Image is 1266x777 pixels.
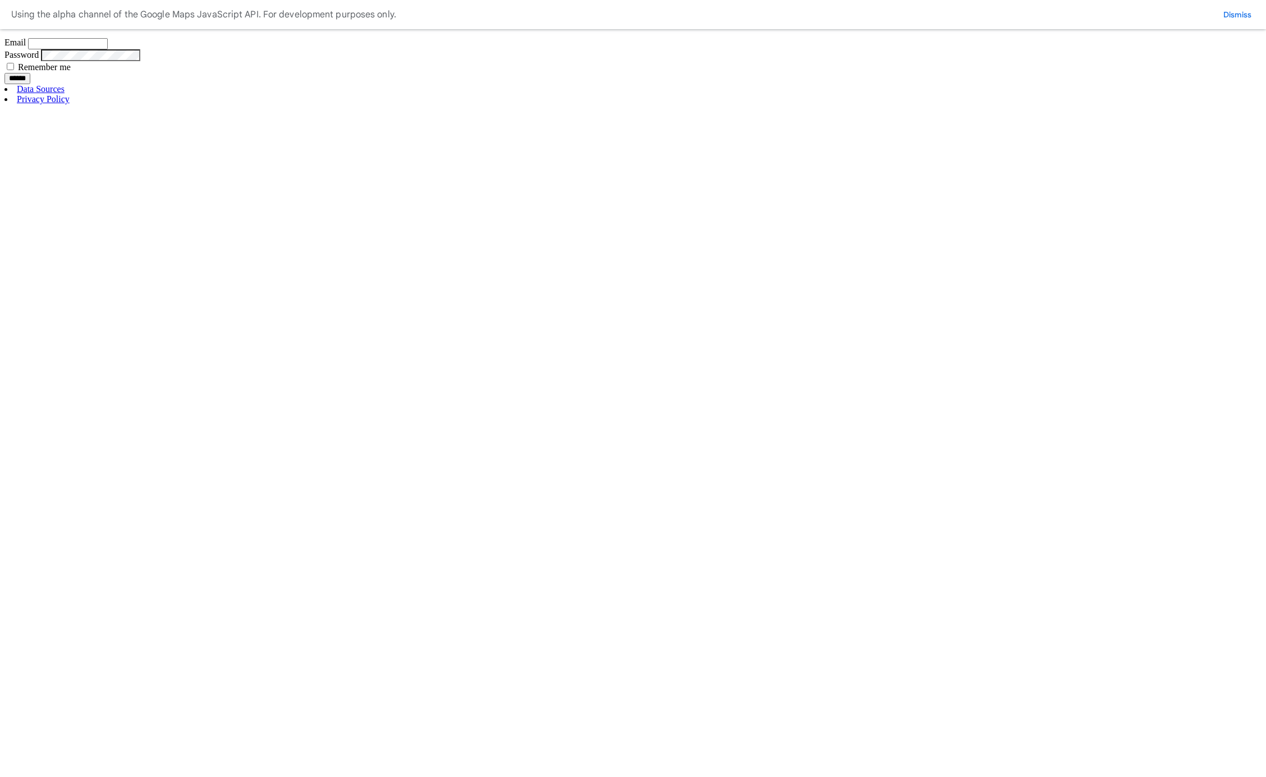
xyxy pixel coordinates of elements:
label: Email [4,38,26,47]
label: Remember me [18,62,71,72]
button: Dismiss [1220,9,1255,20]
div: Using the alpha channel of the Google Maps JavaScript API. For development purposes only. [11,7,396,22]
a: Privacy Policy [17,94,70,104]
label: Password [4,50,39,59]
a: Data Sources [17,84,65,94]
